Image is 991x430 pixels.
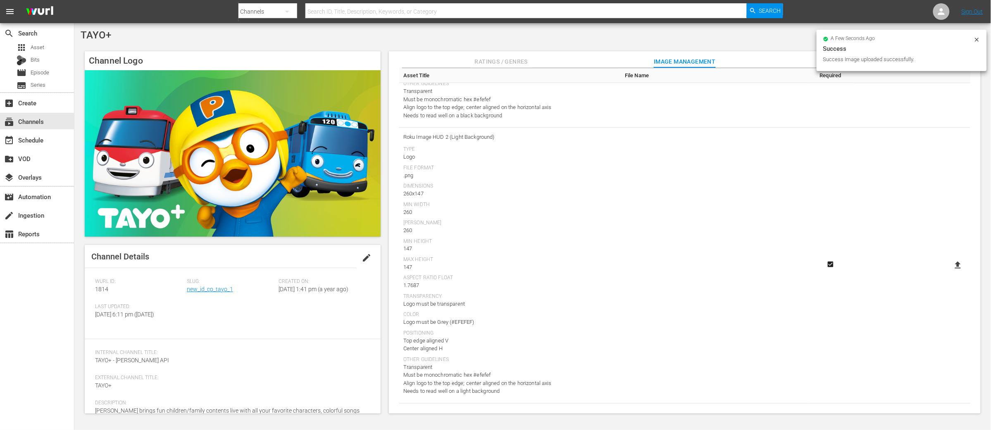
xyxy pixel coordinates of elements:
button: Search [747,3,783,18]
span: Series [31,81,45,89]
span: Created On: [279,278,366,285]
div: Transparency [403,293,617,300]
div: Min Width [403,202,617,208]
span: Ingestion [4,211,14,221]
div: Must be monochromatic hex #efefef [403,371,617,379]
div: Needs to read well on a black background [403,112,617,120]
div: Other Guidelines [403,81,617,87]
div: File Format [403,165,617,171]
div: [PERSON_NAME] [403,220,617,226]
img: TAYO+ [85,70,381,237]
span: Slug: [187,278,274,285]
div: Color [403,311,617,318]
h4: Channel Logo [85,51,381,70]
div: Logo must be transparent [403,300,617,308]
div: Max Height [403,257,617,263]
span: Search [4,29,14,38]
span: Channels [4,117,14,127]
span: Search [759,3,781,18]
a: Sign Out [962,8,983,15]
span: edit [362,253,372,263]
div: Success [823,44,980,54]
span: [PERSON_NAME] brings fun children/family contents live with all your favorite characters, colorfu... [95,407,360,423]
div: Success Image uploaded successfully. [823,55,972,64]
span: Channel Details [91,252,149,261]
span: Roku Image HUD 2 (Light Background) [403,132,617,143]
div: 147 [403,263,617,271]
div: Bits [17,55,26,65]
span: Asset [17,43,26,52]
img: ans4CAIJ8jUAAAAAAAAAAAAAAAAAAAAAAAAgQb4GAAAAAAAAAAAAAAAAAAAAAAAAJMjXAAAAAAAAAAAAAAAAAAAAAAAAgAT5G... [20,2,60,21]
span: [DATE] 1:41 pm (a year ago) [279,286,348,292]
th: File Name [621,68,807,83]
span: External Channel Title: [95,375,366,381]
span: TAYO+ - [PERSON_NAME] API [95,357,169,363]
span: VOD [4,154,14,164]
svg: Required [826,261,836,268]
div: 1.7687 [403,281,617,290]
span: Wurl ID: [95,278,183,285]
div: Other Guidelines [403,356,617,363]
span: Bits [31,56,40,64]
span: Image Management [654,57,716,67]
span: Ratings / Genres [470,57,532,67]
div: Align logo to the top edge; center aligned on the horizontal axis [403,379,617,387]
span: TAYO+ [81,29,111,41]
div: Must be monochromatic hex #efefef [403,95,617,104]
div: Positioning [403,330,617,337]
div: Type [403,146,617,153]
div: Center aligned H [403,344,617,353]
div: 260 [403,208,617,216]
div: Aspect Ratio Float [403,275,617,281]
div: Transparent [403,363,617,371]
div: Needs to read well on a light background [403,387,617,395]
div: Top edge aligned V [403,337,617,345]
span: menu [5,7,15,17]
div: Transparent [403,87,617,95]
th: Asset Title [399,68,621,83]
div: 260 [403,226,617,235]
span: a few seconds ago [831,36,875,42]
a: new_id_co_tayo_1 [187,286,233,292]
div: 147 [403,245,617,253]
span: Automation [4,192,14,202]
div: .png [403,171,617,180]
span: Episode [31,69,49,77]
span: Create [4,98,14,108]
div: Logo must be Grey (#EFEFEF) [403,318,617,326]
div: 260x147 [403,190,617,198]
span: Last Updated: [95,304,183,310]
span: Reports [4,229,14,239]
div: Min Height [403,238,617,245]
span: Series [17,81,26,90]
div: Align logo to the top edge; center aligned on the horizontal axis [403,103,617,112]
button: edit [357,248,376,268]
span: Overlays [4,173,14,183]
span: Schedule [4,135,14,145]
span: Episode [17,68,26,78]
div: Dimensions [403,183,617,190]
span: Internal Channel Title: [95,349,366,356]
div: Logo [403,153,617,161]
span: Asset [31,43,44,52]
span: Description: [95,400,366,406]
span: TAYO+ [95,382,112,389]
th: Required [807,68,854,83]
span: [DATE] 6:11 pm ([DATE]) [95,311,154,318]
span: 1814 [95,286,108,292]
